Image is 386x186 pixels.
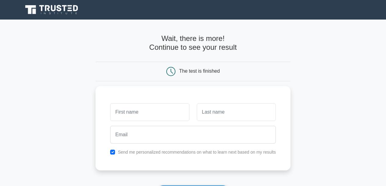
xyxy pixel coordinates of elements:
input: Email [110,126,276,144]
input: Last name [197,103,276,121]
h4: Wait, there is more! Continue to see your result [96,34,290,52]
label: Send me personalized recommendations on what to learn next based on my results [118,150,276,155]
div: The test is finished [179,68,220,74]
input: First name [110,103,189,121]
